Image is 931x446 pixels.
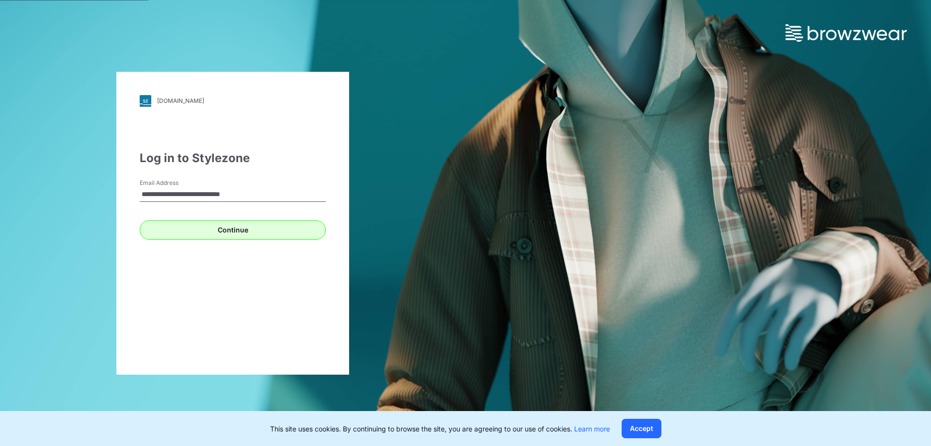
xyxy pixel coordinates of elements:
[157,97,204,104] div: [DOMAIN_NAME]
[140,179,208,187] label: Email Address
[622,419,661,438] button: Accept
[574,425,610,433] a: Learn more
[270,424,610,434] p: This site uses cookies. By continuing to browse the site, you are agreeing to our use of cookies.
[140,149,326,167] div: Log in to Stylezone
[140,95,151,107] img: svg+xml;base64,PHN2ZyB3aWR0aD0iMjgiIGhlaWdodD0iMjgiIHZpZXdCb3g9IjAgMCAyOCAyOCIgZmlsbD0ibm9uZSIgeG...
[786,24,907,42] img: browzwear-logo.73288ffb.svg
[140,95,326,107] a: [DOMAIN_NAME]
[140,220,326,240] button: Continue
